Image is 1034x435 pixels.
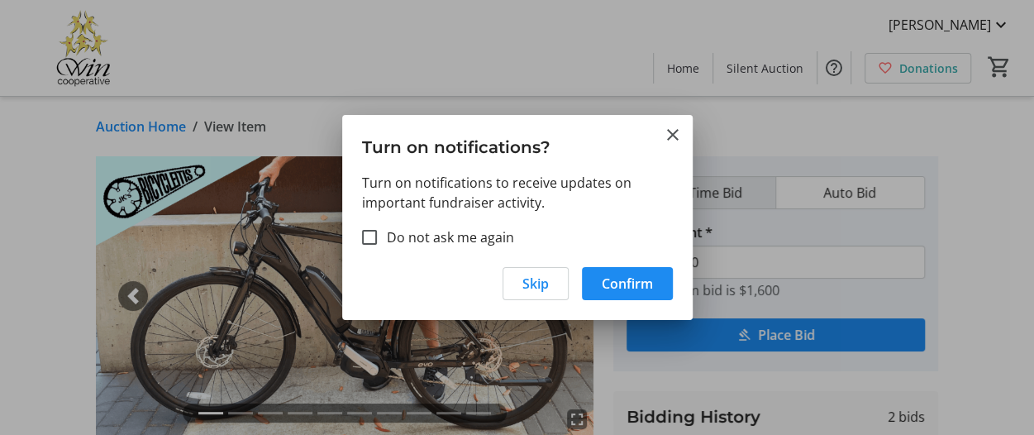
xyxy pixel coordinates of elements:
[522,274,549,294] span: Skip
[377,227,514,247] label: Do not ask me again
[602,274,653,294] span: Confirm
[663,125,683,145] button: Close
[503,267,569,300] button: Skip
[342,115,693,172] h3: Turn on notifications?
[362,173,673,213] p: Turn on notifications to receive updates on important fundraiser activity.
[582,267,673,300] button: Confirm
